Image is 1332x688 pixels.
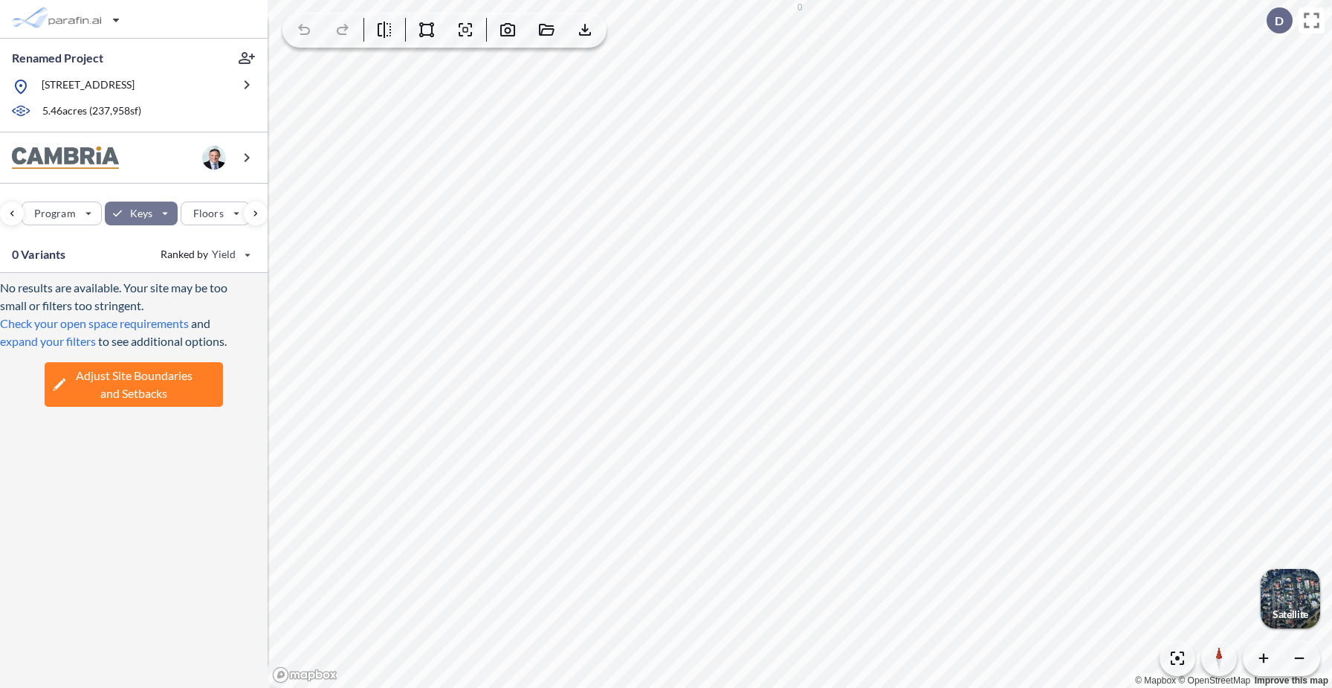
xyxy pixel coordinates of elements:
[76,367,193,402] span: Adjust Site Boundaries and Setbacks
[1275,14,1284,28] p: D
[34,206,76,221] p: Program
[202,146,226,170] img: user logo
[12,50,103,66] p: Renamed Project
[45,362,223,407] button: Adjust Site Boundariesand Setbacks
[1135,675,1176,686] a: Mapbox
[193,206,224,221] p: Floors
[272,666,337,684] a: Mapbox homepage
[12,147,119,170] img: BrandImage
[22,202,102,225] button: Program
[42,103,141,120] p: 5.46 acres ( 237,958 sf)
[105,202,178,225] button: Keys
[42,77,135,96] p: [STREET_ADDRESS]
[1261,569,1320,628] img: Switcher Image
[12,245,66,263] p: 0 Variants
[181,202,250,225] button: Floors
[149,242,260,266] button: Ranked by Yield
[1273,608,1308,620] p: Satellite
[1178,675,1250,686] a: OpenStreetMap
[212,247,236,262] span: Yield
[1255,675,1328,686] a: Improve this map
[1261,569,1320,628] button: Switcher ImageSatellite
